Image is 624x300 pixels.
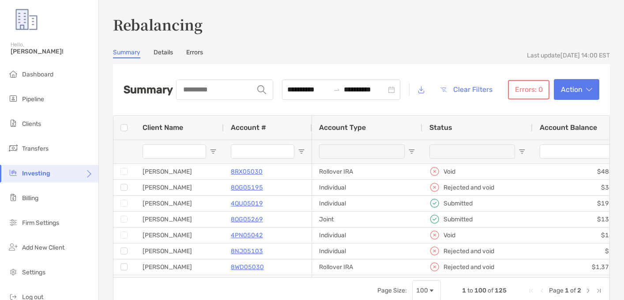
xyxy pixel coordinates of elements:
p: Rejected and void [444,182,494,193]
div: [PERSON_NAME] [135,164,224,179]
h3: Rebalancing [113,14,610,34]
div: Previous Page [538,287,545,294]
span: Settings [22,269,45,276]
span: Dashboard [22,71,53,78]
div: Last Page [595,287,602,294]
span: Pipeline [22,95,44,103]
span: Firm Settings [22,219,59,227]
span: [PERSON_NAME]! [11,48,93,55]
div: [PERSON_NAME] [135,228,224,243]
span: 125 [495,287,507,294]
a: 8OG05195 [231,182,263,193]
img: icon status [429,198,440,209]
img: clients icon [8,118,19,129]
span: Transfers [22,145,49,152]
span: Clients [22,120,41,128]
a: 8OG05269 [231,214,263,225]
span: of [570,287,576,294]
h2: Summary [124,84,173,96]
img: billing icon [8,192,19,203]
img: arrow [586,87,592,92]
div: [PERSON_NAME] [135,180,224,195]
img: button icon [440,87,447,92]
span: Account Type [319,123,366,132]
span: swap-right [333,86,340,93]
span: Account # [231,123,266,132]
a: Errors [186,49,203,58]
img: pipeline icon [8,93,19,104]
div: Next Page [585,287,592,294]
p: Rejected and void [444,262,494,273]
div: [PERSON_NAME] [135,275,224,291]
button: Clear Filters [433,80,499,99]
div: Individual [312,180,422,195]
button: Open Filter Menu [408,148,415,155]
img: icon status [429,230,440,240]
p: Void [444,166,455,177]
img: input icon [257,85,266,94]
span: 1 [462,287,466,294]
a: 8RX05030 [231,166,263,177]
div: Rollover IRA [312,259,422,275]
button: Open Filter Menu [210,148,217,155]
div: Individual [312,243,422,259]
span: 2 [577,287,581,294]
img: investing icon [8,167,19,178]
p: Rejected and void [444,246,494,257]
img: icon status [429,182,440,193]
span: Page [549,287,564,294]
div: Last update [DATE] 14:00 EST [527,52,610,59]
img: settings icon [8,266,19,277]
span: Investing [22,170,50,177]
div: Individual [312,228,422,243]
div: 100 [416,287,428,294]
div: [PERSON_NAME] [135,243,224,259]
a: 4PN05042 [231,230,263,241]
div: Page Size: [377,287,407,294]
div: Individual [312,196,422,211]
span: 1 [565,287,569,294]
img: icon status [429,246,440,256]
div: [PERSON_NAME] [135,196,224,211]
p: Void [444,230,455,241]
img: Zoe Logo [11,4,42,35]
a: 8NJ05103 [231,246,263,257]
div: [PERSON_NAME] [135,259,224,275]
div: [PERSON_NAME] [135,212,224,227]
button: Errors: 0 [508,80,549,99]
span: Client Name [143,123,183,132]
span: to [333,86,340,93]
button: Open Filter Menu [519,148,526,155]
span: to [467,287,473,294]
span: Billing [22,194,38,202]
span: Status [429,123,452,132]
span: of [488,287,493,294]
img: add_new_client icon [8,242,19,252]
button: Actionarrow [554,79,599,100]
a: 4QU05019 [231,198,263,209]
span: 100 [474,287,486,294]
img: dashboard icon [8,68,19,79]
a: 8WD05030 [231,262,264,273]
div: Joint [312,212,422,227]
p: Submitted [444,214,473,225]
input: Client Name Filter Input [143,144,206,159]
img: icon status [429,166,440,177]
button: Open Filter Menu [298,148,305,155]
span: Add New Client [22,244,64,251]
div: Rollover IRA [312,164,422,179]
img: icon status [429,214,440,224]
div: Individual [312,275,422,291]
img: icon status [429,262,440,272]
input: Account # Filter Input [231,144,294,159]
img: transfers icon [8,143,19,153]
span: Account Balance [540,123,597,132]
a: Details [154,49,173,58]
